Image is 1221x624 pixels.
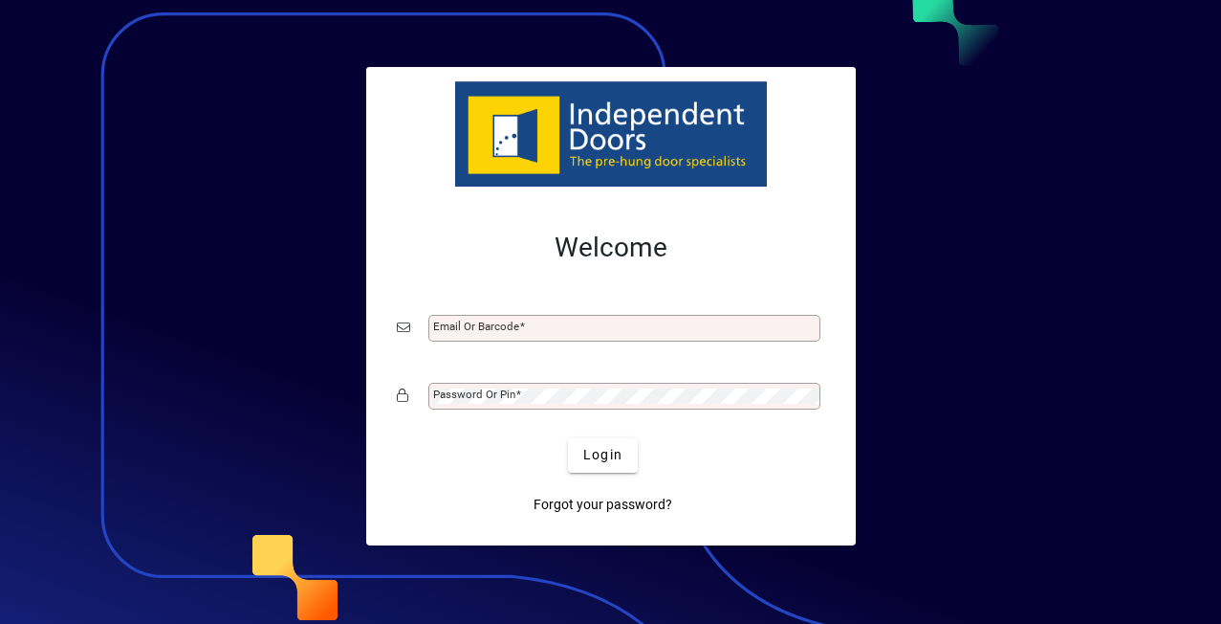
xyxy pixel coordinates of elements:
[397,232,825,264] h2: Welcome
[568,438,638,473] button: Login
[583,445,622,465] span: Login
[534,495,672,515] span: Forgot your password?
[433,320,519,333] mat-label: Email or Barcode
[526,488,680,523] a: Forgot your password?
[433,388,515,401] mat-label: Password or Pin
